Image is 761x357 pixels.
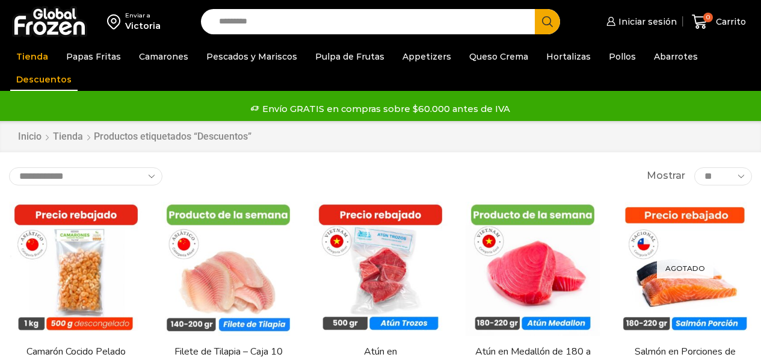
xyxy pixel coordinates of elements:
a: Hortalizas [540,45,597,68]
div: Victoria [125,20,161,32]
a: Camarones [133,45,194,68]
a: Iniciar sesión [603,10,677,34]
a: Tienda [10,45,54,68]
a: Appetizers [396,45,457,68]
button: Search button [535,9,560,34]
a: Abarrotes [648,45,704,68]
a: Papas Fritas [60,45,127,68]
div: Enviar a [125,11,161,20]
a: Pescados y Mariscos [200,45,303,68]
a: Pollos [603,45,642,68]
a: Queso Crema [463,45,534,68]
h1: Productos etiquetados “Descuentos” [94,131,251,142]
span: Mostrar [647,169,685,183]
img: address-field-icon.svg [107,11,125,32]
nav: Breadcrumb [17,130,251,144]
a: 0 Carrito [689,8,749,36]
span: Iniciar sesión [615,16,677,28]
p: Agotado [657,259,713,279]
select: Pedido de la tienda [9,167,162,185]
a: Pulpa de Frutas [309,45,390,68]
a: Tienda [52,130,84,144]
a: Descuentos [10,68,78,91]
span: 0 [703,13,713,22]
span: Carrito [713,16,746,28]
a: Inicio [17,130,42,144]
